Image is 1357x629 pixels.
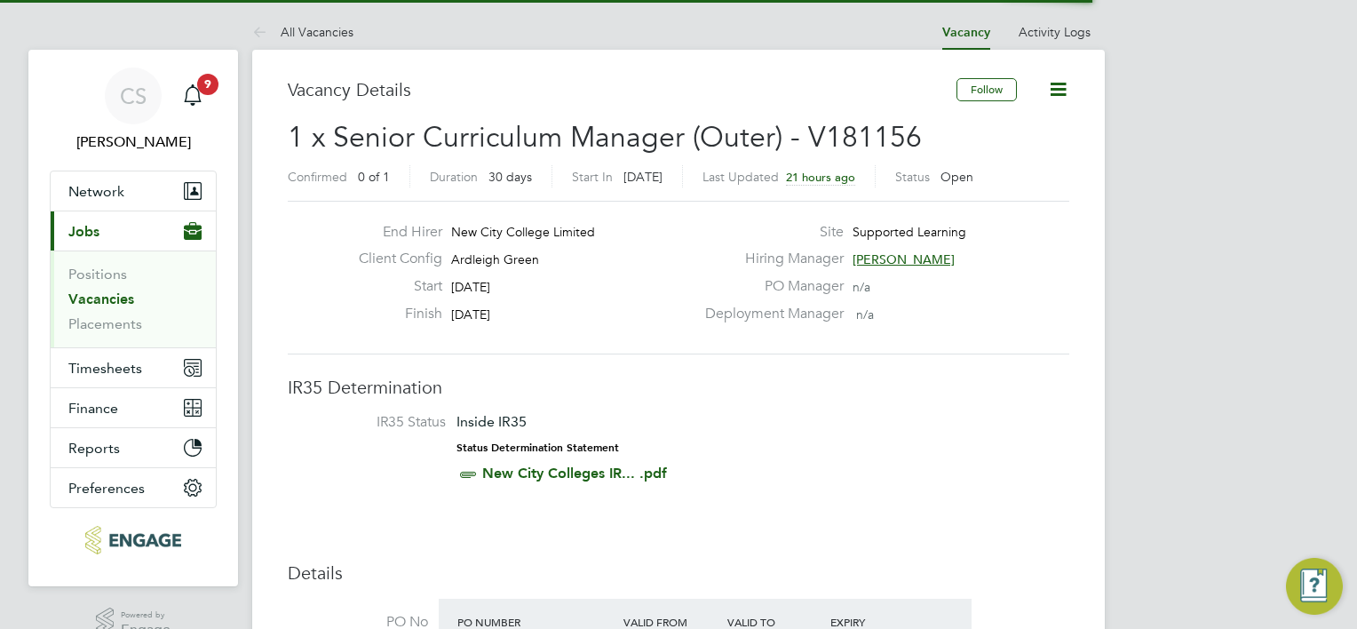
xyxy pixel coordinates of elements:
label: Finish [345,305,442,323]
span: 0 of 1 [358,169,390,185]
a: Go to home page [50,526,217,554]
a: All Vacancies [252,24,353,40]
img: click-cms-logo-retina.png [85,526,180,554]
button: Jobs [51,211,216,251]
nav: Main navigation [28,50,238,586]
span: CS [120,84,147,107]
span: Reports [68,440,120,457]
span: 9 [197,74,218,95]
div: Jobs [51,251,216,347]
span: Finance [68,400,118,417]
button: Follow [956,78,1017,101]
label: Start In [572,169,613,185]
span: Ardleigh Green [451,251,539,267]
span: Open [940,169,973,185]
a: New City Colleges IR... .pdf [482,465,667,482]
span: Supported Learning [853,224,966,240]
span: 21 hours ago [786,170,855,185]
span: Jobs [68,223,99,240]
button: Reports [51,428,216,467]
label: Deployment Manager [694,305,844,323]
a: Vacancies [68,291,134,307]
span: Colin Smith [50,131,217,153]
span: Inside IR35 [456,413,527,430]
a: Placements [68,315,142,332]
label: Hiring Manager [694,250,844,268]
span: [DATE] [623,169,663,185]
button: Timesheets [51,348,216,387]
span: 30 days [488,169,532,185]
button: Network [51,171,216,211]
strong: Status Determination Statement [456,442,619,454]
label: Status [895,169,930,185]
span: New City College Limited [451,224,595,240]
label: IR35 Status [306,413,446,432]
span: 1 x Senior Curriculum Manager (Outer) - V181156 [288,120,922,155]
h3: Details [288,561,1069,585]
label: Last Updated [702,169,779,185]
a: Vacancy [942,25,990,40]
button: Finance [51,388,216,427]
span: [PERSON_NAME] [853,251,955,267]
a: 9 [175,68,210,124]
a: Activity Logs [1019,24,1091,40]
label: PO Manager [694,277,844,296]
a: Positions [68,266,127,283]
span: Powered by [121,608,171,623]
a: CS[PERSON_NAME] [50,68,217,153]
label: Client Config [345,250,442,268]
h3: Vacancy Details [288,78,956,101]
label: Site [694,223,844,242]
label: Confirmed [288,169,347,185]
button: Engage Resource Center [1286,558,1343,615]
label: End Hirer [345,223,442,242]
span: Preferences [68,480,145,497]
span: n/a [856,307,874,322]
span: Timesheets [68,360,142,377]
span: n/a [853,279,870,295]
label: Start [345,277,442,296]
button: Preferences [51,468,216,507]
label: Duration [430,169,478,185]
h3: IR35 Determination [288,376,1069,399]
span: [DATE] [451,279,490,295]
span: Network [68,183,124,200]
span: [DATE] [451,307,490,322]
